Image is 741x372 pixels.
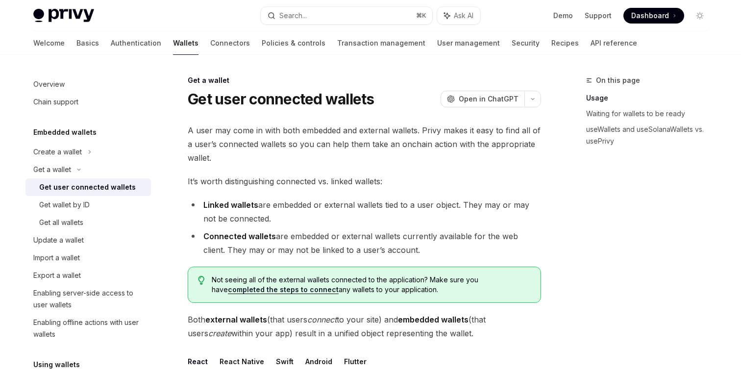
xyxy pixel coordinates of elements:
a: Enabling offline actions with user wallets [25,314,151,343]
a: Transaction management [337,31,425,55]
strong: Linked wallets [203,200,258,210]
a: Chain support [25,93,151,111]
div: Import a wallet [33,252,80,264]
div: Create a wallet [33,146,82,158]
div: Enabling offline actions with user wallets [33,317,145,340]
em: create [208,328,231,338]
h1: Get user connected wallets [188,90,374,108]
button: Search...⌘K [261,7,432,25]
a: Demo [553,11,573,21]
h5: Embedded wallets [33,126,97,138]
a: Support [585,11,612,21]
button: Toggle dark mode [692,8,708,24]
strong: external wallets [205,315,267,324]
a: Get user connected wallets [25,178,151,196]
div: Update a wallet [33,234,84,246]
a: Enabling server-side access to user wallets [25,284,151,314]
div: Get user connected wallets [39,181,136,193]
span: A user may come in with both embedded and external wallets. Privy makes it easy to find all of a ... [188,124,541,165]
span: It’s worth distinguishing connected vs. linked wallets: [188,174,541,188]
div: Get wallet by ID [39,199,90,211]
span: On this page [596,74,640,86]
div: Search... [279,10,307,22]
a: API reference [591,31,637,55]
a: Connectors [210,31,250,55]
span: Both (that users to your site) and (that users within your app) result in a unified object repres... [188,313,541,340]
span: Open in ChatGPT [459,94,519,104]
a: useWallets and useSolanaWallets vs. usePrivy [586,122,716,149]
a: User management [437,31,500,55]
li: are embedded or external wallets tied to a user object. They may or may not be connected. [188,198,541,225]
h5: Using wallets [33,359,80,371]
a: Usage [586,90,716,106]
a: Basics [76,31,99,55]
div: Export a wallet [33,270,81,281]
a: completed the steps to connect [228,285,339,294]
a: Import a wallet [25,249,151,267]
a: Update a wallet [25,231,151,249]
a: Security [512,31,540,55]
div: Get a wallet [33,164,71,175]
em: connect [307,315,337,324]
div: Overview [33,78,65,90]
div: Get all wallets [39,217,83,228]
img: light logo [33,9,94,23]
a: Dashboard [623,8,684,24]
a: Get wallet by ID [25,196,151,214]
li: are embedded or external wallets currently available for the web client. They may or may not be l... [188,229,541,257]
a: Recipes [551,31,579,55]
a: Waiting for wallets to be ready [586,106,716,122]
div: Enabling server-side access to user wallets [33,287,145,311]
div: Get a wallet [188,75,541,85]
strong: Connected wallets [203,231,276,241]
a: Export a wallet [25,267,151,284]
button: Open in ChatGPT [441,91,524,107]
a: Authentication [111,31,161,55]
strong: embedded wallets [398,315,469,324]
a: Wallets [173,31,198,55]
span: Dashboard [631,11,669,21]
a: Welcome [33,31,65,55]
span: Not seeing all of the external wallets connected to the application? Make sure you have any walle... [212,275,531,295]
a: Get all wallets [25,214,151,231]
span: ⌘ K [416,12,426,20]
button: Ask AI [437,7,480,25]
svg: Tip [198,276,205,285]
a: Overview [25,75,151,93]
span: Ask AI [454,11,473,21]
div: Chain support [33,96,78,108]
a: Policies & controls [262,31,325,55]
